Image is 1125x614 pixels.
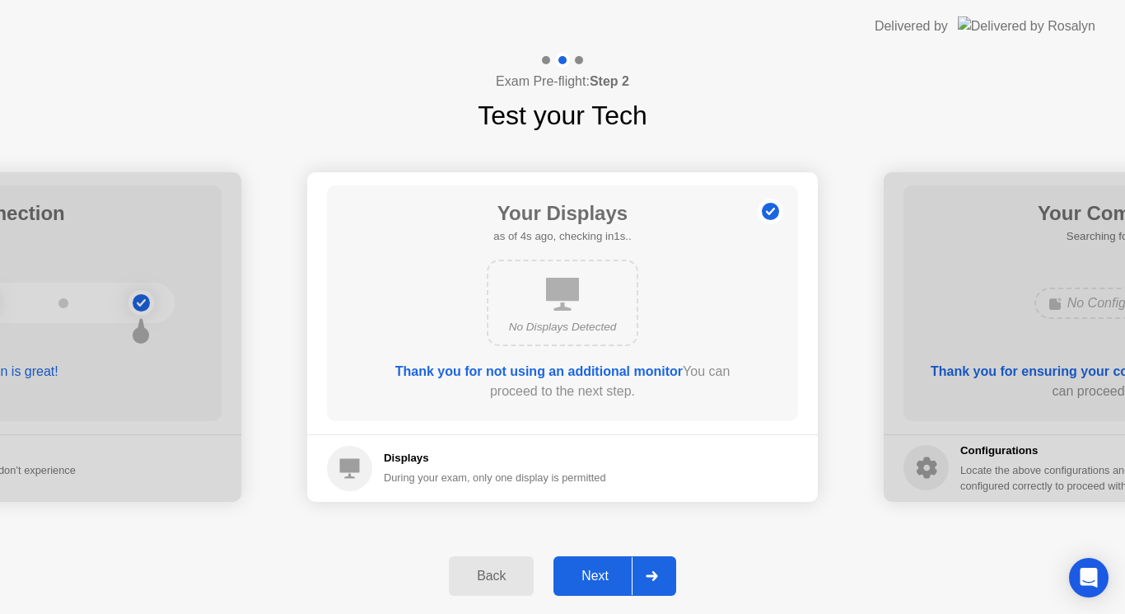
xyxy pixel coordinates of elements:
h4: Exam Pre-flight: [496,72,629,91]
button: Next [553,556,676,596]
img: Delivered by Rosalyn [958,16,1095,35]
div: Delivered by [875,16,948,36]
button: Back [449,556,534,596]
h1: Your Displays [493,199,631,228]
h5: as of 4s ago, checking in1s.. [493,228,631,245]
div: Back [454,569,529,584]
div: Next [558,569,632,584]
b: Step 2 [590,74,629,88]
div: Open Intercom Messenger [1069,558,1109,598]
h1: Test your Tech [478,96,647,135]
h5: Displays [384,450,606,466]
b: Thank you for not using an additional monitor [395,364,683,378]
div: During your exam, only one display is permitted [384,470,606,485]
div: No Displays Detected [502,319,623,335]
div: You can proceed to the next step. [374,362,751,401]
